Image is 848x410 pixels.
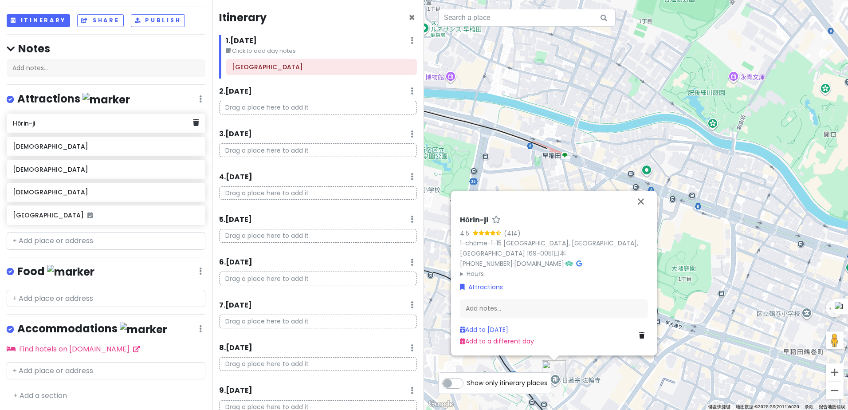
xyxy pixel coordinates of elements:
button: 键盘快捷键 [708,404,730,410]
input: + Add place or address [7,232,205,250]
h6: [GEOGRAPHIC_DATA] [13,211,199,219]
span: Close itinerary [408,10,415,25]
a: Delete place [639,331,648,340]
a: + Add a section [13,390,67,401]
h6: 2 . [DATE] [219,87,252,96]
p: Drag a place here to add it [219,272,417,285]
h6: 东京国际机场 [232,63,411,71]
a: [PHONE_NUMBER] [460,259,513,268]
input: + Add place or address [7,362,205,380]
a: 1-chōme-1-15 [GEOGRAPHIC_DATA], [GEOGRAPHIC_DATA], [GEOGRAPHIC_DATA] 169-0051日本 [460,239,638,258]
summary: Hours [460,269,648,279]
a: [DOMAIN_NAME] [514,259,564,268]
h6: 8 . [DATE] [219,343,252,353]
div: · · [460,216,648,279]
h4: Food [17,264,94,279]
img: marker [120,323,167,336]
img: marker [47,265,94,279]
a: 报告地图错误 [819,404,845,409]
a: Add to a different day [460,337,534,346]
i: Added to itinerary [87,212,93,218]
h4: Accommodations [17,322,167,336]
a: Attractions [460,282,503,292]
h6: [DEMOGRAPHIC_DATA] [13,166,199,173]
div: Hōrin-ji [542,360,566,384]
h4: Attractions [17,92,130,106]
input: + Add place or address [7,290,205,307]
h6: 6 . [DATE] [219,258,252,267]
a: 条款（在新标签页中打开） [805,404,813,409]
a: Add to [DATE] [460,325,508,334]
h6: 5 . [DATE] [219,215,252,225]
button: 缩小 [826,382,844,399]
p: Drag a place here to add it [219,357,417,371]
i: Tripadvisor [565,260,573,267]
img: Google [426,398,455,410]
h6: Hōrin-ji [460,216,488,225]
button: Share [77,14,123,27]
a: Delete place [193,117,199,129]
h6: 3 . [DATE] [219,130,252,139]
a: Star place [492,216,501,225]
h4: Notes [7,42,205,55]
a: Find hotels on [DOMAIN_NAME] [7,344,140,354]
h4: Itinerary [219,11,267,24]
button: Publish [131,14,185,27]
p: Drag a place here to add it [219,315,417,328]
span: Show only itinerary places [467,378,547,388]
h6: [DEMOGRAPHIC_DATA] [13,188,199,196]
div: 4.5 [460,229,473,238]
img: marker [82,93,130,106]
p: Drag a place here to add it [219,186,417,200]
h6: 1 . [DATE] [226,36,257,46]
div: (414) [504,229,521,238]
h6: 7 . [DATE] [219,301,252,310]
input: Search a place [438,9,616,27]
p: Drag a place here to add it [219,143,417,157]
button: 地图镜头控件 [826,300,844,317]
p: Drag a place here to add it [219,101,417,114]
button: 关闭 [630,191,652,212]
button: Close [408,12,415,23]
h6: Hōrin-ji [13,119,192,127]
small: Click to add day notes [226,47,417,55]
button: Itinerary [7,14,70,27]
button: 放大 [826,363,844,381]
button: 将街景小人拖到地图上以打开街景 [826,331,844,349]
p: Drag a place here to add it [219,229,417,243]
h6: 9 . [DATE] [219,386,252,395]
div: Add notes... [460,300,648,318]
span: 地图数据 ©2025 GS(2011)6020 [736,404,799,409]
div: Add notes... [7,59,205,78]
h6: 4 . [DATE] [219,173,252,182]
h6: [DEMOGRAPHIC_DATA] [13,142,199,150]
a: 在 Google 地图中打开此区域（会打开一个新窗口） [426,398,455,410]
i: Google Maps [576,260,582,267]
